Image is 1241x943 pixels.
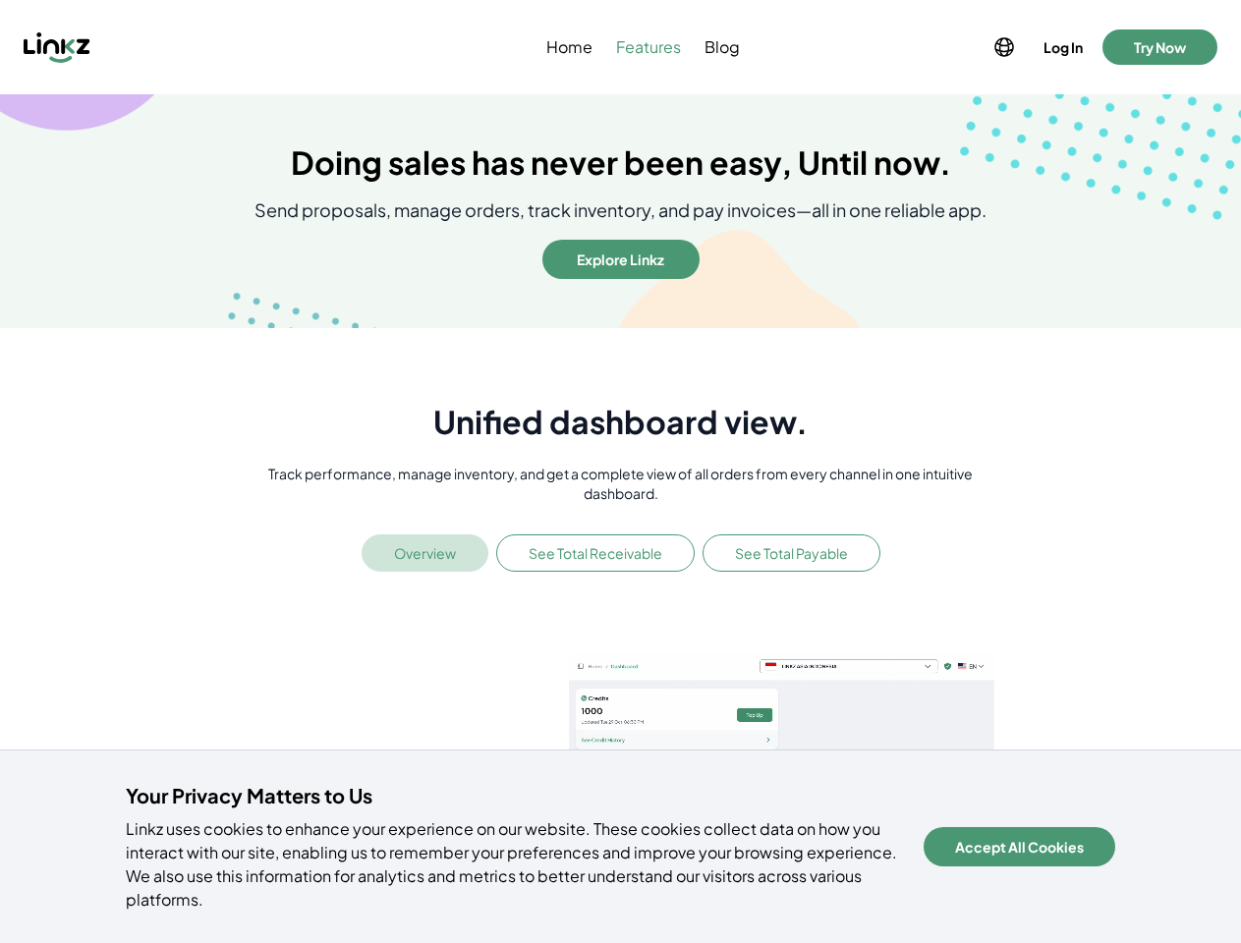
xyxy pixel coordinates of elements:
[126,817,900,912] p: Linkz uses cookies to enhance your experience on our website. These cookies collect data on how y...
[924,827,1115,866] button: Accept All Cookies
[542,35,596,59] a: Home
[291,143,951,181] h1: Doing sales has never been easy, Until now.
[246,403,995,440] h1: Unified dashboard view.
[703,534,880,572] button: See Total Payable
[24,31,90,63] img: Linkz logo
[1040,33,1087,61] button: Log In
[362,534,488,572] button: Overview
[542,240,700,279] button: Explore Linkz
[246,464,995,503] p: Track performance, manage inventory, and get a complete view of all orders from every channel in ...
[612,35,685,59] a: Features
[254,196,987,224] p: Send proposals, manage orders, track inventory, and pay invoices—all in one reliable app.
[126,782,900,809] h4: Your Privacy Matters to Us
[546,35,592,59] span: Home
[496,534,695,572] button: See Total Receivable
[701,35,744,59] a: Blog
[705,35,740,59] span: Blog
[616,35,681,59] span: Features
[1102,29,1217,65] button: Try Now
